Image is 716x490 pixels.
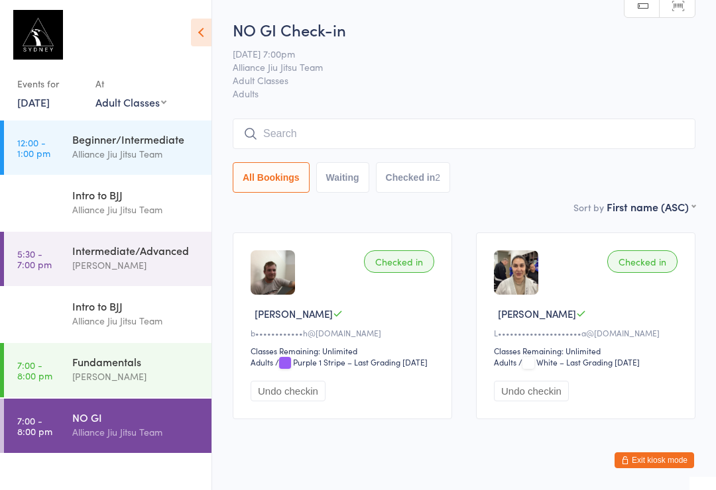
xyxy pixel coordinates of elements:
span: Alliance Jiu Jitsu Team [233,60,675,73]
time: 7:00 - 8:00 pm [17,360,52,381]
div: Classes Remaining: Unlimited [494,345,682,356]
div: First name (ASC) [607,199,695,214]
time: 5:30 - 6:15 pm [17,304,50,325]
a: 5:30 -7:00 pmIntermediate/Advanced[PERSON_NAME] [4,232,211,286]
span: [DATE] 7:00pm [233,47,675,60]
a: 7:00 -8:00 pmFundamentals[PERSON_NAME] [4,343,211,397]
a: 7:00 -8:00 pmNO GIAlliance Jiu Jitsu Team [4,399,211,453]
button: Exit kiosk mode [615,452,694,468]
a: 12:00 -12:45 pmIntro to BJJAlliance Jiu Jitsu Team [4,176,211,230]
div: Intermediate/Advanced [72,243,200,258]
div: Intro to BJJ [72,299,200,313]
div: Intro to BJJ [72,187,200,202]
div: Classes Remaining: Unlimited [251,345,438,356]
div: Checked in [607,250,678,273]
span: / White – Last Grading [DATE] [518,356,640,367]
time: 12:00 - 12:45 pm [17,193,55,214]
div: Beginner/Intermediate [72,132,200,146]
button: All Bookings [233,162,310,193]
time: 12:00 - 1:00 pm [17,137,50,158]
div: [PERSON_NAME] [72,258,200,273]
h2: NO GI Check-in [233,19,695,40]
img: image1710752194.png [251,250,295,295]
div: 2 [435,172,440,183]
time: 7:00 - 8:00 pm [17,415,52,436]
div: Checked in [364,250,434,273]
label: Sort by [573,201,604,214]
div: NO GI [72,410,200,424]
button: Undo checkin [251,381,326,401]
div: Adult Classes [95,95,166,109]
a: 12:00 -1:00 pmBeginner/IntermediateAlliance Jiu Jitsu Team [4,121,211,175]
div: b••••••••••••h@[DOMAIN_NAME] [251,327,438,338]
div: Adults [494,356,516,367]
div: Alliance Jiu Jitsu Team [72,202,200,217]
button: Undo checkin [494,381,569,401]
span: Adult Classes [233,73,675,87]
img: image1756717100.png [494,250,538,295]
a: 5:30 -6:15 pmIntro to BJJAlliance Jiu Jitsu Team [4,287,211,342]
div: Alliance Jiu Jitsu Team [72,146,200,162]
div: [PERSON_NAME] [72,369,200,384]
time: 5:30 - 7:00 pm [17,248,52,269]
button: Waiting [316,162,369,193]
img: Alliance Sydney [13,10,63,60]
span: [PERSON_NAME] [255,307,333,320]
div: Events for [17,73,82,95]
div: L•••••••••••••••••••••a@[DOMAIN_NAME] [494,327,682,338]
a: [DATE] [17,95,50,109]
div: Fundamentals [72,354,200,369]
div: At [95,73,166,95]
div: Adults [251,356,273,367]
div: Alliance Jiu Jitsu Team [72,313,200,328]
input: Search [233,119,695,149]
span: / Purple 1 Stripe – Last Grading [DATE] [275,356,428,367]
span: [PERSON_NAME] [498,307,576,320]
div: Alliance Jiu Jitsu Team [72,424,200,440]
button: Checked in2 [376,162,451,193]
span: Adults [233,87,695,100]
